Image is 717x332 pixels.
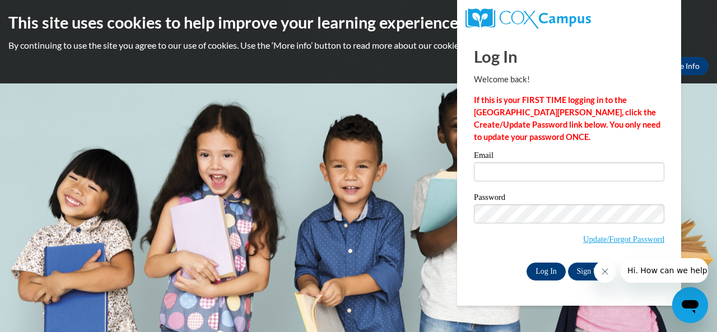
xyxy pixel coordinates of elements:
[8,39,709,52] p: By continuing to use the site you agree to our use of cookies. Use the ‘More info’ button to read...
[7,8,91,17] span: Hi. How can we help?
[621,258,708,283] iframe: Message from company
[465,8,591,29] img: COX Campus
[583,235,664,244] a: Update/Forgot Password
[474,151,664,162] label: Email
[568,263,612,280] a: Sign Up
[527,263,566,280] input: Log In
[474,193,664,204] label: Password
[474,95,660,142] strong: If this is your FIRST TIME logging in to the [GEOGRAPHIC_DATA][PERSON_NAME], click the Create/Upd...
[672,287,708,323] iframe: Button to launch messaging window
[656,57,709,75] a: More Info
[594,260,616,283] iframe: Close message
[474,73,664,86] p: Welcome back!
[8,11,709,34] h2: This site uses cookies to help improve your learning experience.
[474,45,664,68] h1: Log In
